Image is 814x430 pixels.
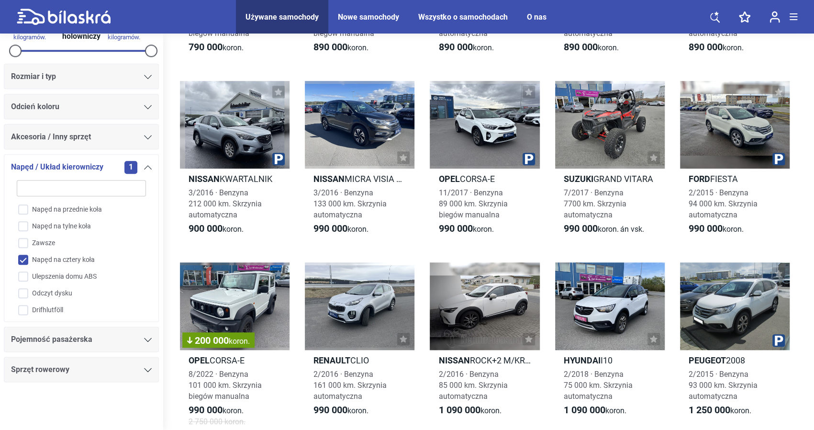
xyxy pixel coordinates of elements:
[601,355,613,365] font: I10
[313,355,350,365] font: Renault
[305,81,414,243] a: NissanMICRA VISIA AUTOMATYCZNA3/2016 · Benzyna133 000 km. Skrzynia automatyczna990 000koron.
[189,223,223,234] font: 900 000
[189,188,248,197] font: 3/2016 · Benzyna
[772,153,785,165] img: parking.png
[189,404,223,416] font: 990 000
[469,355,535,365] font: ROCK+2 M/KROK
[689,41,723,53] font: 890 000
[689,381,758,401] font: 93 000 km. Skrzynia automatyczna
[223,225,244,234] font: koron.
[347,406,368,415] font: koron.
[605,406,626,415] font: koron.
[564,404,605,416] font: 1 090 000
[564,199,626,219] font: 7700 km. Skrzynia automatyczna
[527,12,546,22] a: O nas
[345,174,465,184] font: MICRA VISIA AUTOMATYCZNA
[689,355,726,365] font: Peugeot
[210,355,245,365] font: CORSA-E
[438,188,502,197] font: 11/2017 · Benzyna
[189,381,262,401] font: 101 000 km. Skrzynia biegów manualna
[430,81,539,243] a: OpelCORSA-E11/2017 · Benzyna89 000 km. Skrzynia biegów manualna990 000koron.
[418,12,508,22] a: Wszystko o samochodach
[438,41,472,53] font: 890 000
[350,355,369,365] font: CLIO
[189,355,210,365] font: Opel
[598,225,619,234] font: koron.
[229,337,250,346] font: koron.
[313,223,347,234] font: 990 000
[11,162,103,171] font: Napęd / Układ kierowniczy
[472,43,493,52] font: koron.
[564,41,598,53] font: 890 000
[11,102,59,111] font: Odcień koloru
[769,11,780,23] img: user-login.svg
[680,81,790,243] a: FordFIESTA2/2015 · Benzyna94 000 km. Skrzynia automatyczna990 000koron.
[723,43,744,52] font: koron.
[438,223,472,234] font: 990 000
[313,174,345,184] font: Nissan
[195,335,229,346] font: 200 000
[313,188,373,197] font: 3/2016 · Benzyna
[313,404,347,416] font: 990 000
[13,34,46,41] font: kilogramów.
[593,174,653,184] font: GRAND VITARA
[11,132,91,141] font: Akcesoria / Inny sprzęt
[180,81,290,243] a: NissanKWARTALNIK3/2016 · Benzyna212 000 km. Skrzynia automatyczna900 000koron.
[472,225,493,234] font: koron.
[223,43,244,52] font: koron.
[313,370,373,379] font: 2/2016 · Benzyna
[689,370,748,379] font: 2/2015 · Benzyna
[726,355,745,365] font: 2008
[710,174,738,184] font: FIESTA
[689,174,710,184] font: Ford
[564,355,601,365] font: Hyundai
[11,335,92,344] font: Pojemność pasażerska
[438,18,507,38] font: 86 000 km. Skrzynia automatyczna
[689,404,730,416] font: 1 250 000
[347,225,368,234] font: koron.
[523,153,535,165] img: parking.png
[689,18,762,38] font: 231 000 km. Skrzynia automatyczna
[189,174,220,184] font: Nissan
[564,188,624,197] font: 7/2017 · Benzyna
[189,417,245,426] font: 2 750 000 koron.
[245,12,319,22] a: Używane samochody
[338,12,399,22] a: Nowe samochody
[11,365,69,374] font: Sprzęt rowerowy
[555,81,665,243] a: SuzukiGRAND VITARA7/2017 · Benzyna7700 km. Skrzynia automatyczna990 000koron.
[689,199,758,219] font: 94 000 km. Skrzynia automatyczna
[564,223,598,234] font: 990 000
[564,381,633,401] font: 75 000 km. Skrzynia automatyczna
[129,162,133,171] font: 1
[438,381,507,401] font: 85 000 km. Skrzynia automatyczna
[189,18,257,38] font: 84 000 km. Skrzynia biegów manualna
[564,18,637,38] font: 118 000 km. Skrzynia automatyczna
[189,199,262,219] font: 212 000 km. Skrzynia automatyczna
[189,370,248,379] font: 8/2022 · Benzyna
[564,174,593,184] font: Suzuki
[11,72,56,81] font: Rozmiar i typ
[689,223,723,234] font: 990 000
[347,43,368,52] font: koron.
[459,174,494,184] font: CORSA-E
[313,381,387,401] font: 161 000 km. Skrzynia automatyczna
[189,41,223,53] font: 790 000
[313,18,382,38] font: 56 000 km. Skrzynia biegów manualna
[108,34,140,41] font: kilogramów.
[313,199,387,219] font: 133 000 km. Skrzynia automatyczna
[723,225,744,234] font: koron.
[223,406,244,415] font: koron.
[220,174,272,184] font: KWARTALNIK
[438,404,480,416] font: 1 090 000
[730,406,751,415] font: koron.
[438,370,498,379] font: 2/2016 · Benzyna
[438,199,507,219] font: 89 000 km. Skrzynia biegów manualna
[272,153,285,165] img: parking.png
[598,43,619,52] font: koron.
[689,188,748,197] font: 2/2015 · Benzyna
[438,355,469,365] font: Nissan
[438,174,459,184] font: Opel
